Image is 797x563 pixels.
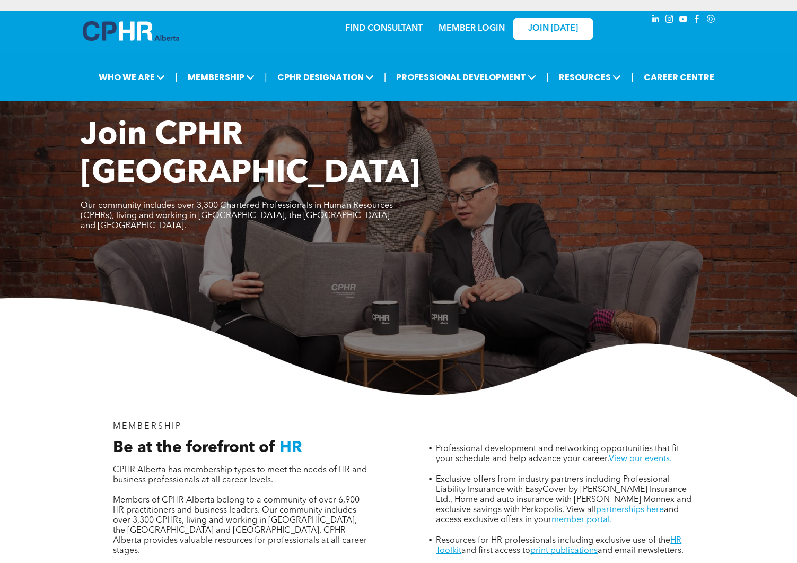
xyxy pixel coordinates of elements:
[265,66,267,88] li: |
[631,66,634,88] li: |
[664,13,676,28] a: instagram
[83,21,179,41] img: A blue and white logo for cp alberta
[546,66,549,88] li: |
[81,202,393,230] span: Our community includes over 3,300 Chartered Professionals in Human Resources (CPHRs), living and ...
[528,24,578,34] span: JOIN [DATE]
[436,536,670,545] span: Resources for HR professionals including exclusive use of the
[279,440,302,456] span: HR
[113,496,367,555] span: Members of CPHR Alberta belong to a community of over 6,900 HR practitioners and business leaders...
[345,24,423,33] a: FIND CONSULTANT
[641,67,717,87] a: CAREER CENTRE
[556,67,624,87] span: RESOURCES
[609,455,672,463] a: View our events.
[274,67,377,87] span: CPHR DESIGNATION
[691,13,703,28] a: facebook
[705,13,717,28] a: Social network
[436,536,681,555] a: HR Toolkit
[393,67,539,87] span: PROFESSIONAL DEVELOPMENT
[113,422,182,431] span: MEMBERSHIP
[436,475,691,514] span: Exclusive offers from industry partners including Professional Liability Insurance with EasyCover...
[384,66,387,88] li: |
[596,506,664,514] a: partnerships here
[461,547,530,555] span: and first access to
[439,24,505,33] a: MEMBER LOGIN
[113,440,275,456] span: Be at the forefront of
[598,547,684,555] span: and email newsletters.
[513,18,593,40] a: JOIN [DATE]
[185,67,258,87] span: MEMBERSHIP
[530,547,598,555] a: print publications
[175,66,178,88] li: |
[436,445,679,463] span: Professional development and networking opportunities that fit your schedule and help advance you...
[551,516,612,524] a: member portal.
[436,506,679,524] span: and access exclusive offers in your
[113,466,367,484] span: CPHR Alberta has membership types to meet the needs of HR and business professionals at all caree...
[81,120,420,190] span: Join CPHR [GEOGRAPHIC_DATA]
[650,13,662,28] a: linkedin
[678,13,689,28] a: youtube
[95,67,168,87] span: WHO WE ARE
